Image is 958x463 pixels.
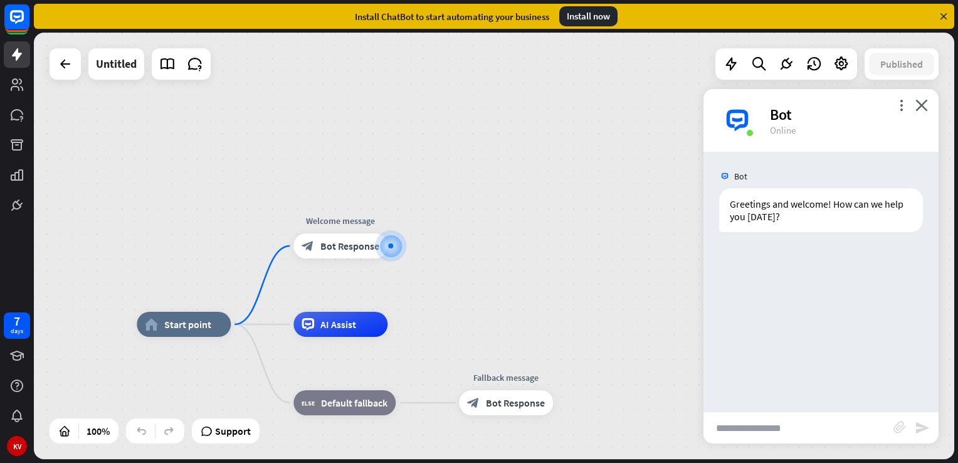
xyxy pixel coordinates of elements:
[320,318,356,331] span: AI Assist
[321,396,387,409] span: Default fallback
[96,48,137,80] div: Untitled
[302,240,314,252] i: block_bot_response
[895,99,907,111] i: more_vert
[486,396,545,409] span: Bot Response
[164,318,211,331] span: Start point
[284,215,397,227] div: Welcome message
[893,421,906,434] i: block_attachment
[4,312,30,339] a: 7 days
[450,371,562,384] div: Fallback message
[14,316,20,327] div: 7
[320,240,379,252] span: Bot Response
[719,188,923,232] div: Greetings and welcome! How can we help you [DATE]?
[770,124,924,136] div: Online
[11,327,23,336] div: days
[83,421,113,441] div: 100%
[355,11,549,23] div: Install ChatBot to start automating your business
[10,5,48,43] button: Open LiveChat chat widget
[215,421,251,441] span: Support
[770,105,924,124] div: Bot
[302,396,315,409] i: block_fallback
[915,420,930,435] i: send
[734,171,747,182] span: Bot
[145,318,158,331] i: home_2
[559,6,618,26] div: Install now
[7,436,27,456] div: KV
[915,99,928,111] i: close
[467,396,480,409] i: block_bot_response
[869,53,934,75] button: Published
